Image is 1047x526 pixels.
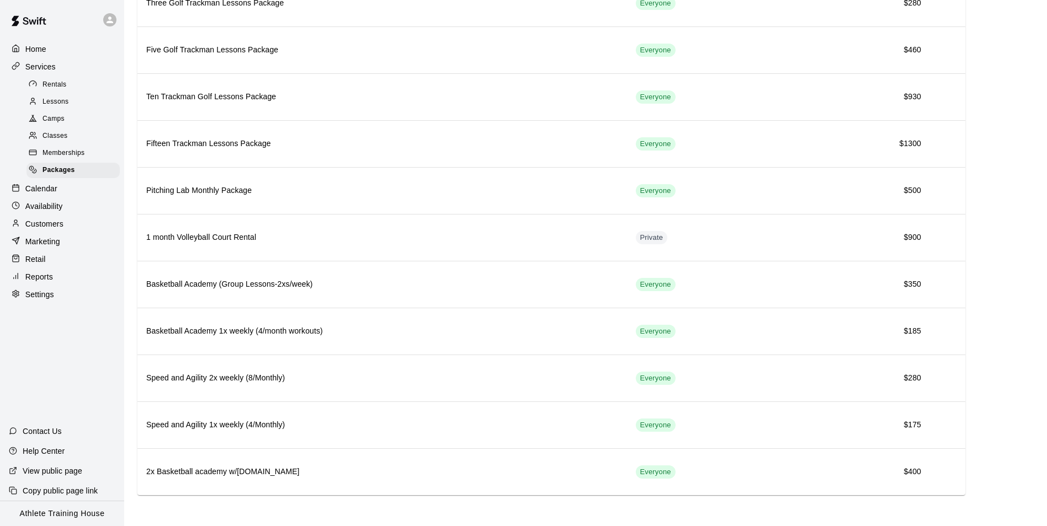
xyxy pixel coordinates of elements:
[26,146,120,161] div: Memberships
[25,61,56,72] p: Services
[146,232,618,244] h6: 1 month Volleyball Court Rental
[780,138,921,150] h6: $1300
[25,183,57,194] p: Calendar
[636,139,676,149] span: Everyone
[9,251,115,267] a: Retail
[146,185,618,197] h6: Pitching Lab Monthly Package
[25,254,46,265] p: Retail
[9,58,115,75] a: Services
[636,44,676,57] div: This service is visible to all of your customers
[636,278,676,291] div: This service is visible to all of your customers
[780,466,921,478] h6: $400
[25,289,54,300] p: Settings
[25,271,53,282] p: Reports
[23,485,98,496] p: Copy public page link
[26,76,124,93] a: Rentals
[25,44,46,55] p: Home
[42,114,65,125] span: Camps
[26,111,124,128] a: Camps
[636,92,676,103] span: Everyone
[26,111,120,127] div: Camps
[636,420,676,431] span: Everyone
[23,426,62,437] p: Contact Us
[23,446,65,457] p: Help Center
[26,77,120,93] div: Rentals
[42,79,67,90] span: Rentals
[26,163,120,178] div: Packages
[636,137,676,151] div: This service is visible to all of your customers
[146,325,618,337] h6: Basketball Academy 1x weekly (4/month workouts)
[636,467,676,477] span: Everyone
[636,90,676,104] div: This service is visible to all of your customers
[26,162,124,179] a: Packages
[780,91,921,103] h6: $930
[146,278,618,291] h6: Basketball Academy (Group Lessons-2xs/week)
[146,91,618,103] h6: Ten Trackman Golf Lessons Package
[9,286,115,303] a: Settings
[20,508,105,519] p: Athlete Training House
[9,233,115,250] a: Marketing
[780,44,921,56] h6: $460
[636,184,676,197] div: This service is visible to all of your customers
[26,145,124,162] a: Memberships
[26,128,124,145] a: Classes
[9,180,115,197] a: Calendar
[780,419,921,431] h6: $175
[42,96,69,108] span: Lessons
[25,236,60,247] p: Marketing
[636,186,676,196] span: Everyone
[636,418,676,432] div: This service is visible to all of your customers
[25,218,63,229] p: Customers
[780,278,921,291] h6: $350
[146,466,618,478] h6: 2x Basketball academy w/[DOMAIN_NAME]
[146,372,618,384] h6: Speed and Agility 2x weekly (8/Monthly)
[26,93,124,110] a: Lessons
[636,231,668,244] div: This service is hidden, and can only be accessed via a direct link
[780,372,921,384] h6: $280
[636,372,676,385] div: This service is visible to all of your customers
[146,138,618,150] h6: Fifteen Trackman Lessons Package
[26,128,120,144] div: Classes
[9,198,115,214] a: Availability
[780,232,921,244] h6: $900
[636,45,676,56] span: Everyone
[42,131,67,142] span: Classes
[9,216,115,232] a: Customers
[780,185,921,197] h6: $500
[146,419,618,431] h6: Speed and Agility 1x weekly (4/Monthly)
[636,280,676,290] span: Everyone
[9,269,115,285] a: Reports
[636,465,676,479] div: This service is visible to all of your customers
[25,201,63,212] p: Availability
[23,465,82,476] p: View public page
[42,148,84,159] span: Memberships
[636,325,676,338] div: This service is visible to all of your customers
[26,94,120,110] div: Lessons
[636,233,668,243] span: Private
[146,44,618,56] h6: Five Golf Trackman Lessons Package
[636,326,676,337] span: Everyone
[9,41,115,57] a: Home
[780,325,921,337] h6: $185
[42,165,75,176] span: Packages
[636,373,676,384] span: Everyone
